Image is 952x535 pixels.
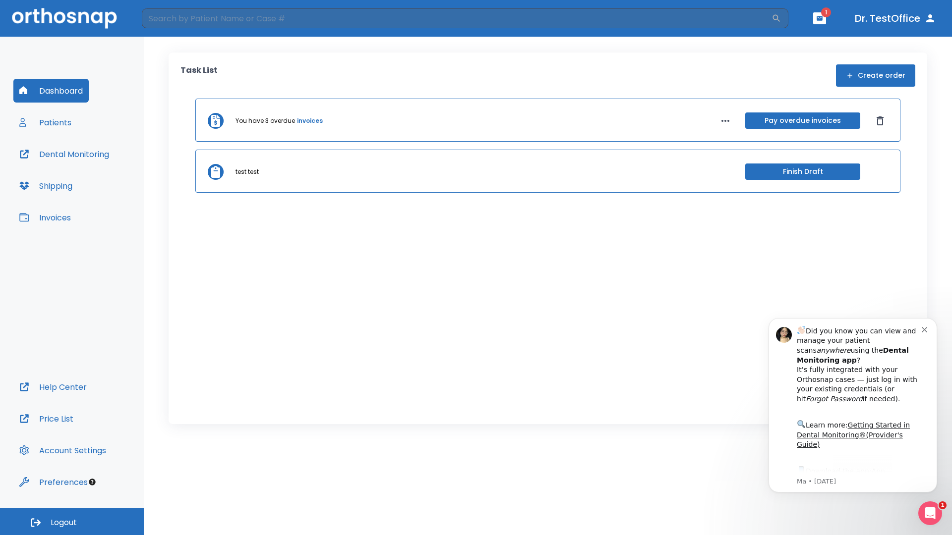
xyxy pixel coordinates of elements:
[13,142,115,166] button: Dental Monitoring
[43,164,131,182] a: App Store
[43,174,168,183] p: Message from Ma, sent 2w ago
[745,112,860,129] button: Pay overdue invoices
[142,8,772,28] input: Search by Patient Name or Case #
[180,64,218,87] p: Task List
[13,407,79,430] button: Price List
[939,501,947,509] span: 1
[821,7,831,17] span: 1
[168,21,176,29] button: Dismiss notification
[13,470,94,494] button: Preferences
[13,438,112,462] button: Account Settings
[918,501,942,525] iframe: Intercom live chat
[88,478,97,486] div: Tooltip anchor
[872,113,888,129] button: Dismiss
[12,8,117,28] img: Orthosnap
[754,303,952,508] iframe: Intercom notifications message
[297,116,323,125] a: invoices
[43,161,168,212] div: Download the app: | ​ Let us know if you need help getting started!
[13,206,77,229] button: Invoices
[236,167,259,176] p: test test
[851,9,940,27] button: Dr. TestOffice
[745,163,860,180] button: Finish Draft
[13,174,78,198] button: Shipping
[13,110,77,134] button: Patients
[236,116,295,125] p: You have 3 overdue
[51,517,77,528] span: Logout
[836,64,915,87] button: Create order
[13,375,93,399] button: Help Center
[13,79,89,103] button: Dashboard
